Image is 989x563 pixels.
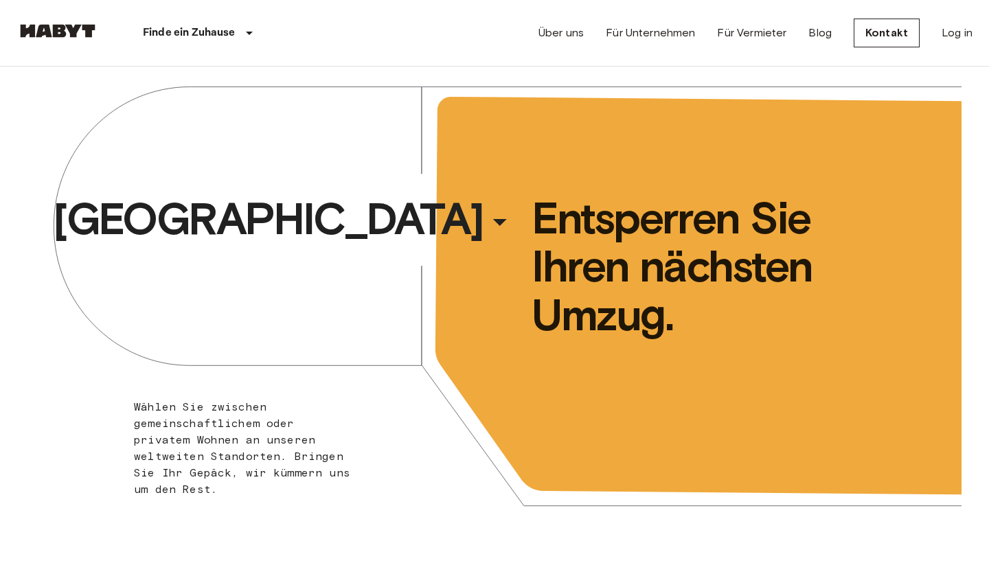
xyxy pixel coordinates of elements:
[854,19,920,47] a: Kontakt
[808,25,832,41] a: Blog
[532,194,905,339] span: Entsperren Sie Ihren nächsten Umzug.
[143,25,236,41] p: Finde ein Zuhause
[53,192,483,246] span: [GEOGRAPHIC_DATA]
[606,25,695,41] a: Für Unternehmen
[942,25,973,41] a: Log in
[538,25,584,41] a: Über uns
[47,187,521,251] button: [GEOGRAPHIC_DATA]
[134,400,350,496] span: Wählen Sie zwischen gemeinschaftlichem oder privatem Wohnen an unseren weltweiten Standorten. Bri...
[16,24,99,38] img: Habyt
[717,25,786,41] a: Für Vermieter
